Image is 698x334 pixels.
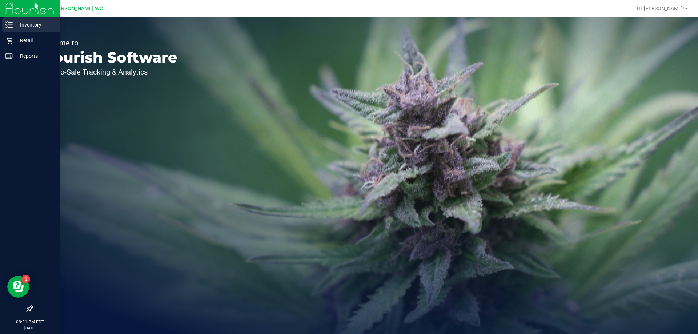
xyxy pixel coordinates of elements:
[45,5,103,12] span: St. [PERSON_NAME] WC
[5,21,13,28] inline-svg: Inventory
[5,52,13,60] inline-svg: Reports
[5,37,13,44] inline-svg: Retail
[39,68,177,76] p: Seed-to-Sale Tracking & Analytics
[13,52,56,60] p: Reports
[21,275,30,283] iframe: Resource center unread badge
[3,319,56,325] p: 08:31 PM EDT
[13,36,56,45] p: Retail
[39,50,177,65] p: Flourish Software
[637,5,684,11] span: Hi, [PERSON_NAME]!
[39,39,177,47] p: Welcome to
[13,20,56,29] p: Inventory
[3,325,56,331] p: [DATE]
[7,276,29,298] iframe: Resource center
